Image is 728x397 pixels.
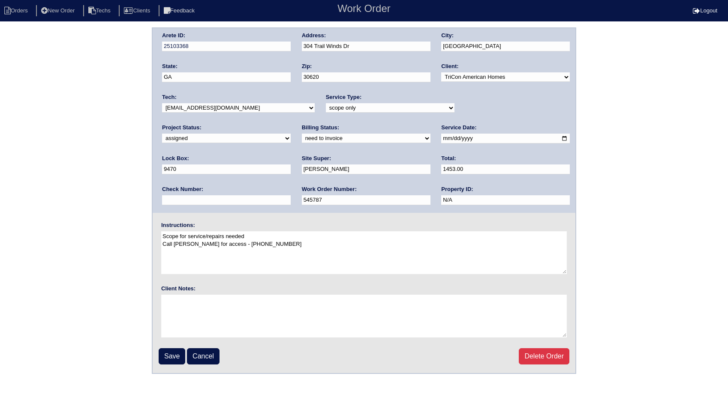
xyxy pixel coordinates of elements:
[693,7,717,14] a: Logout
[519,348,569,364] a: Delete Order
[83,5,117,17] li: Techs
[302,32,326,39] label: Address:
[159,348,185,364] input: Save
[36,7,81,14] a: New Order
[302,42,430,51] input: Enter a location
[162,185,203,193] label: Check Number:
[162,155,189,162] label: Lock Box:
[159,5,202,17] li: Feedback
[83,7,117,14] a: Techs
[161,231,567,274] textarea: Scope for service/repairs needed Call [PERSON_NAME] for access - [PHONE_NUMBER]
[161,285,196,293] label: Client Notes:
[302,155,331,162] label: Site Super:
[302,185,357,193] label: Work Order Number:
[161,221,195,229] label: Instructions:
[162,63,177,70] label: State:
[441,63,458,70] label: Client:
[441,185,473,193] label: Property ID:
[326,93,362,101] label: Service Type:
[441,155,456,162] label: Total:
[302,124,339,131] label: Billing Status:
[119,5,157,17] li: Clients
[441,124,476,131] label: Service Date:
[162,32,185,39] label: Arete ID:
[36,5,81,17] li: New Order
[162,93,177,101] label: Tech:
[302,63,312,70] label: Zip:
[162,124,202,131] label: Project Status:
[119,7,157,14] a: Clients
[187,348,220,364] a: Cancel
[441,32,454,39] label: City:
